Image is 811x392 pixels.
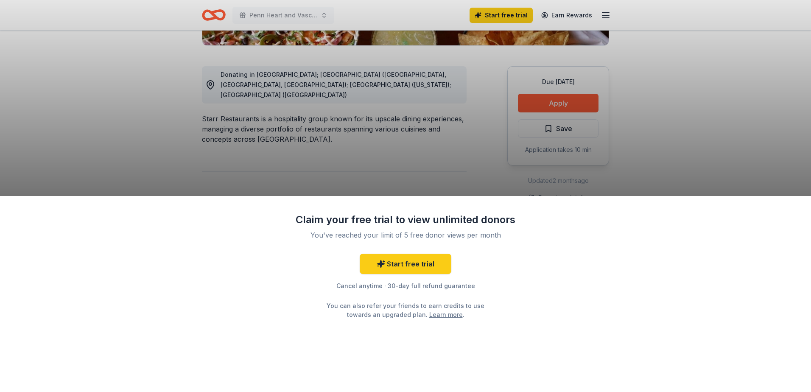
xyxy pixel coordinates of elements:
div: Claim your free trial to view unlimited donors [295,213,516,227]
a: Learn more [429,310,463,319]
div: You've reached your limit of 5 free donor views per month [305,230,506,240]
div: Cancel anytime · 30-day full refund guarantee [295,281,516,291]
div: You can also refer your friends to earn credits to use towards an upgraded plan. . [319,301,492,319]
a: Start free trial [360,254,451,274]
